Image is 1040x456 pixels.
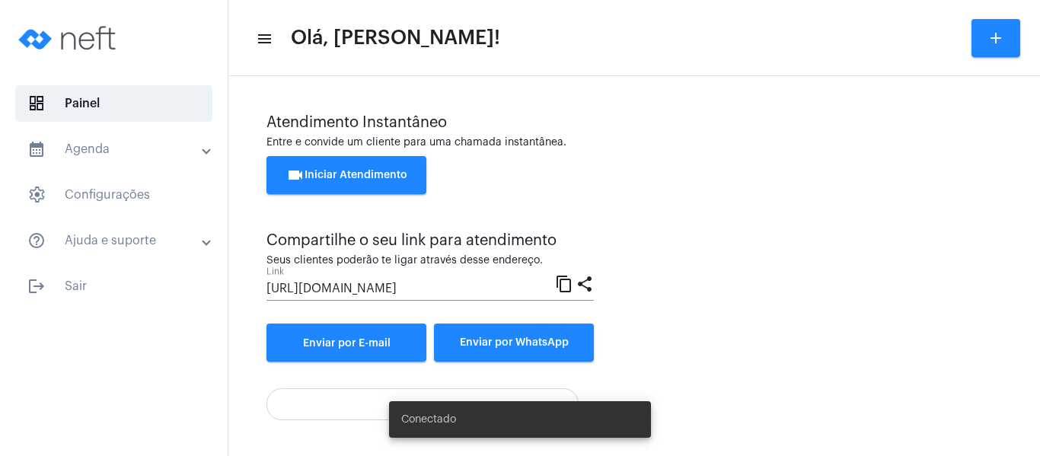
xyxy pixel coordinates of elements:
[286,166,305,184] mat-icon: videocam
[15,85,212,122] span: Painel
[27,94,46,113] span: sidenav icon
[266,255,594,266] div: Seus clientes poderão te ligar através desse endereço.
[15,268,212,305] span: Sair
[27,277,46,295] mat-icon: sidenav icon
[266,232,594,249] div: Compartilhe o seu link para atendimento
[266,114,1002,131] div: Atendimento Instantâneo
[15,177,212,213] span: Configurações
[27,186,46,204] span: sidenav icon
[266,324,426,362] a: Enviar por E-mail
[291,26,500,50] span: Olá, [PERSON_NAME]!
[987,29,1005,47] mat-icon: add
[9,131,228,167] mat-expansion-panel-header: sidenav iconAgenda
[27,231,46,250] mat-icon: sidenav icon
[27,140,46,158] mat-icon: sidenav icon
[27,140,203,158] mat-panel-title: Agenda
[460,337,569,348] span: Enviar por WhatsApp
[303,338,391,349] span: Enviar por E-mail
[555,274,573,292] mat-icon: content_copy
[434,324,594,362] button: Enviar por WhatsApp
[9,222,228,259] mat-expansion-panel-header: sidenav iconAjuda e suporte
[266,137,1002,148] div: Entre e convide um cliente para uma chamada instantânea.
[286,170,407,180] span: Iniciar Atendimento
[256,30,271,48] mat-icon: sidenav icon
[12,8,126,69] img: logo-neft-novo-2.png
[401,412,456,427] span: Conectado
[266,156,426,194] button: Iniciar Atendimento
[27,231,203,250] mat-panel-title: Ajuda e suporte
[576,274,594,292] mat-icon: share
